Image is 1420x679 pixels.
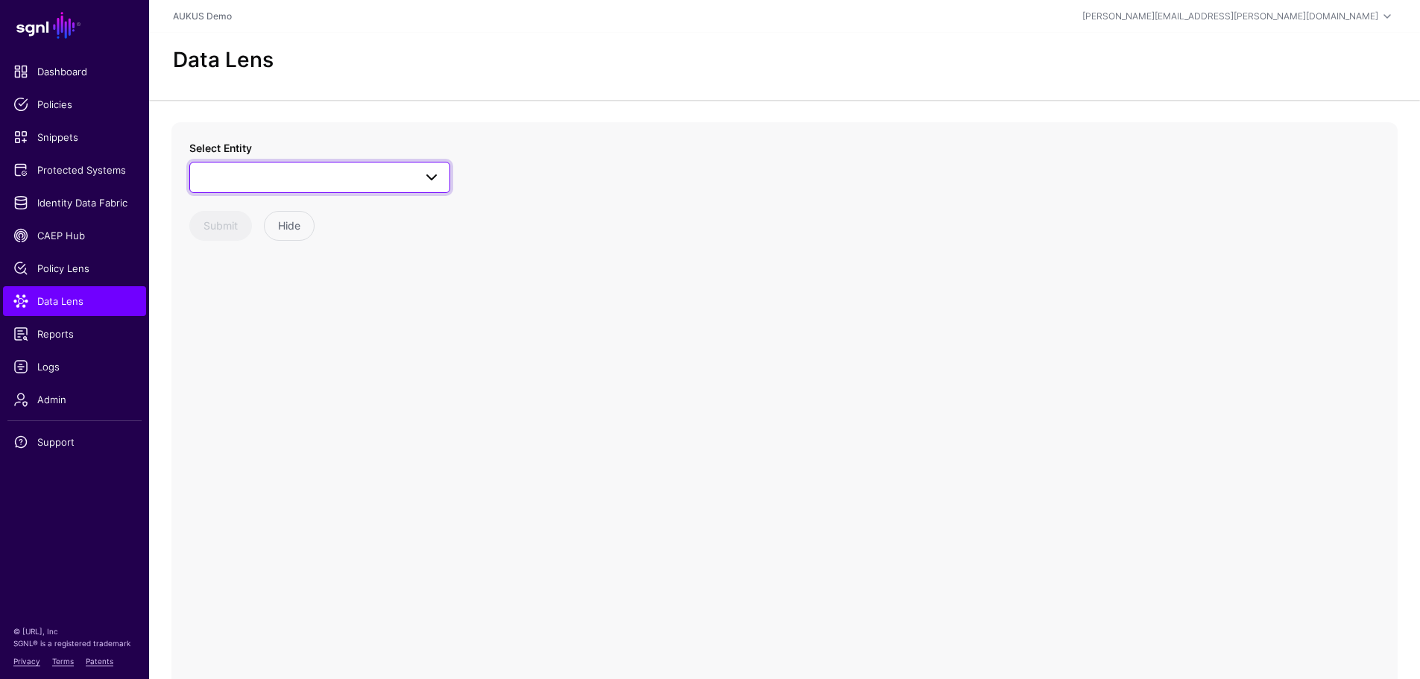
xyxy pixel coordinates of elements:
[3,319,146,349] a: Reports
[86,657,113,666] a: Patents
[3,286,146,316] a: Data Lens
[13,435,136,449] span: Support
[3,253,146,283] a: Policy Lens
[3,57,146,86] a: Dashboard
[13,228,136,243] span: CAEP Hub
[9,9,140,42] a: SGNL
[13,64,136,79] span: Dashboard
[13,97,136,112] span: Policies
[13,195,136,210] span: Identity Data Fabric
[3,155,146,185] a: Protected Systems
[3,188,146,218] a: Identity Data Fabric
[189,140,252,156] label: Select Entity
[3,385,146,414] a: Admin
[1082,10,1378,23] div: [PERSON_NAME][EMAIL_ADDRESS][PERSON_NAME][DOMAIN_NAME]
[3,221,146,250] a: CAEP Hub
[3,122,146,152] a: Snippets
[13,359,136,374] span: Logs
[13,130,136,145] span: Snippets
[13,392,136,407] span: Admin
[13,326,136,341] span: Reports
[13,294,136,309] span: Data Lens
[173,48,274,73] h2: Data Lens
[13,657,40,666] a: Privacy
[52,657,74,666] a: Terms
[264,211,315,241] button: Hide
[13,625,136,637] p: © [URL], Inc
[13,637,136,649] p: SGNL® is a registered trademark
[13,261,136,276] span: Policy Lens
[3,352,146,382] a: Logs
[3,89,146,119] a: Policies
[13,162,136,177] span: Protected Systems
[173,10,232,22] a: AUKUS Demo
